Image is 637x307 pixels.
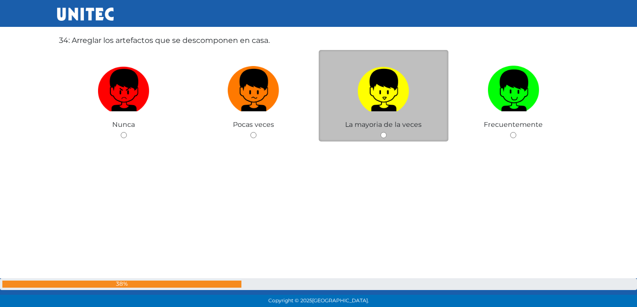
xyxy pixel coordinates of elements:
[98,62,149,112] img: Nunca
[488,62,539,112] img: Frecuentemente
[345,120,422,129] span: La mayoria de la veces
[357,62,409,112] img: La mayoria de la veces
[112,120,135,129] span: Nunca
[312,298,369,304] span: [GEOGRAPHIC_DATA].
[228,62,280,112] img: Pocas veces
[484,120,543,129] span: Frecuentemente
[233,120,274,129] span: Pocas veces
[59,35,270,46] label: 34: Arreglar los artefactos que se descomponen en casa.
[57,8,114,21] img: UNITEC
[2,281,241,288] div: 38%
